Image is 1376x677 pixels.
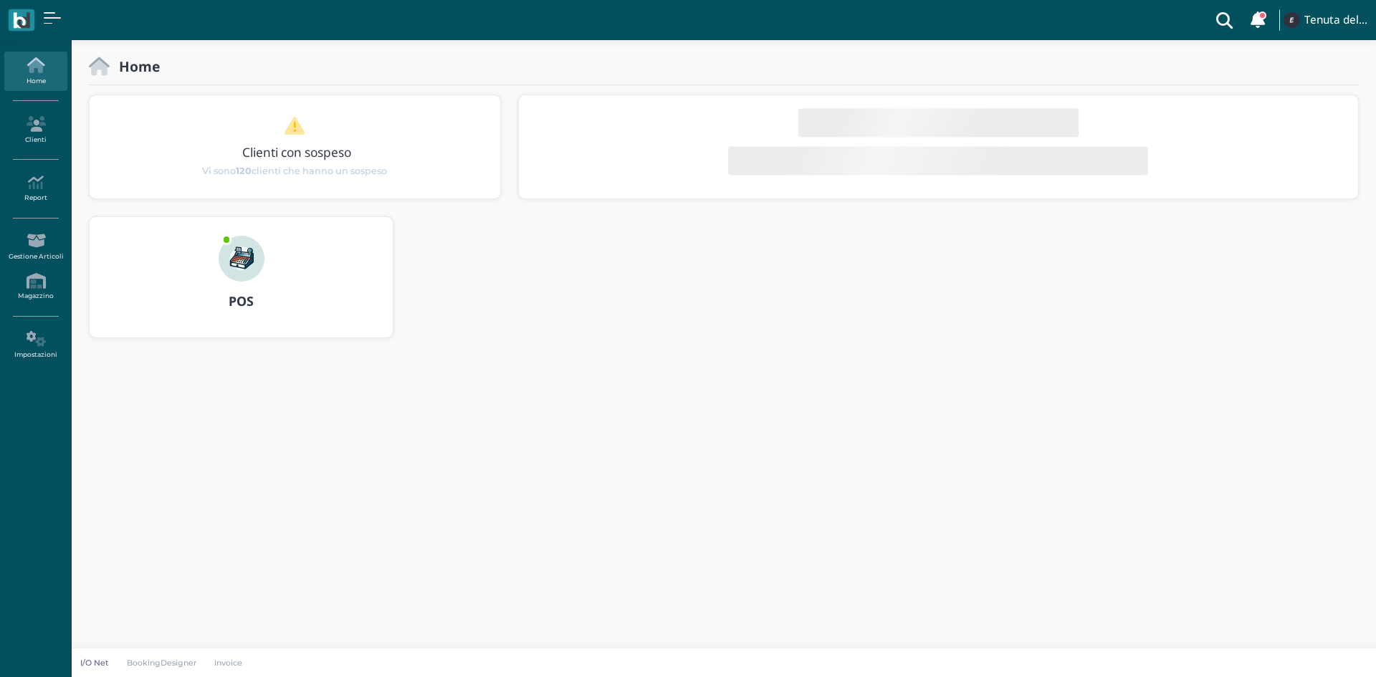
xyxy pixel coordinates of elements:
h3: Clienti con sospeso [120,145,475,159]
a: Gestione Articoli [4,227,67,267]
a: Clienti con sospeso Vi sono120clienti che hanno un sospeso [117,116,472,178]
iframe: Help widget launcher [1274,633,1364,665]
b: 120 [236,165,252,176]
a: Clienti [4,110,67,150]
b: POS [229,292,254,309]
img: logo [13,12,29,29]
a: Home [4,52,67,91]
span: Vi sono clienti che hanno un sospeso [202,164,387,178]
img: ... [1284,12,1299,28]
a: ... POS [89,216,393,355]
div: 1 / 1 [90,95,500,198]
h4: Tenuta del Barco [1304,14,1367,27]
a: Impostazioni [4,325,67,365]
a: Report [4,169,67,208]
a: ... Tenuta del Barco [1281,3,1367,37]
a: Magazzino [4,267,67,307]
h2: Home [110,59,160,74]
img: ... [219,236,264,282]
